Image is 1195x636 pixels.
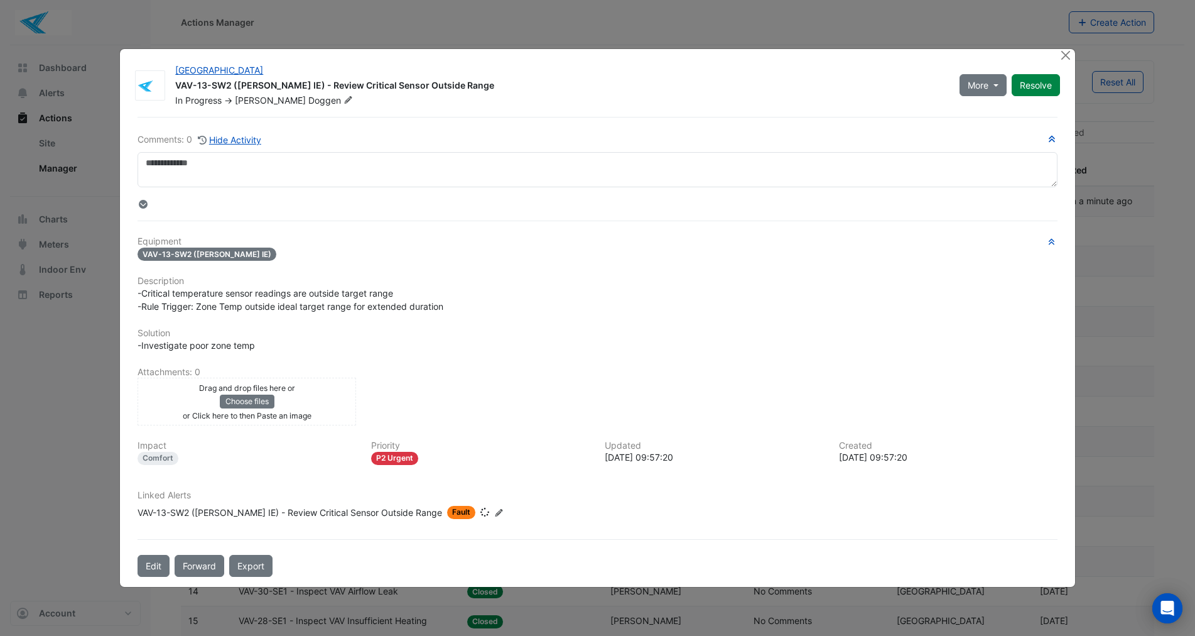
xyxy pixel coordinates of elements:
div: VAV-13-SW2 ([PERSON_NAME] IE) - Review Critical Sensor Outside Range [175,79,944,94]
h6: Impact [138,441,356,451]
small: or Click here to then Paste an image [183,411,311,420]
div: [DATE] 09:57:20 [605,451,823,464]
h6: Attachments: 0 [138,367,1057,378]
div: [DATE] 09:57:20 [839,451,1057,464]
div: Comments: 0 [138,133,262,147]
button: Resolve [1012,74,1060,96]
a: Export [229,555,273,577]
h6: Equipment [138,236,1057,247]
span: Fault [447,506,475,519]
small: Drag and drop files here or [199,383,295,393]
span: -> [224,95,232,106]
fa-layers: More [138,200,149,209]
button: Choose files [220,395,274,408]
button: Hide Activity [197,133,262,147]
span: More [968,79,988,92]
img: Envar Service [136,80,165,92]
span: [PERSON_NAME] [235,95,306,106]
span: -Critical temperature sensor readings are outside target range -Rule Trigger: Zone Temp outside i... [138,288,443,312]
span: VAV-13-SW2 ([PERSON_NAME] IE) [138,248,276,261]
h6: Linked Alerts [138,490,1057,501]
h6: Description [138,276,1057,287]
h6: Solution [138,328,1057,339]
button: More [960,74,1007,96]
div: Comfort [138,452,178,465]
h6: Updated [605,441,823,451]
button: Edit [138,555,170,577]
fa-icon: Edit Linked Alerts [494,508,504,518]
button: Forward [175,555,224,577]
button: Close [1059,49,1073,62]
h6: Priority [371,441,590,451]
span: In Progress [175,95,222,106]
div: VAV-13-SW2 ([PERSON_NAME] IE) - Review Critical Sensor Outside Range [138,506,442,519]
div: Open Intercom Messenger [1152,593,1182,623]
h6: Created [839,441,1057,451]
a: [GEOGRAPHIC_DATA] [175,65,263,75]
div: P2 Urgent [371,452,418,465]
span: Doggen [308,94,355,107]
span: -Investigate poor zone temp [138,340,255,351]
